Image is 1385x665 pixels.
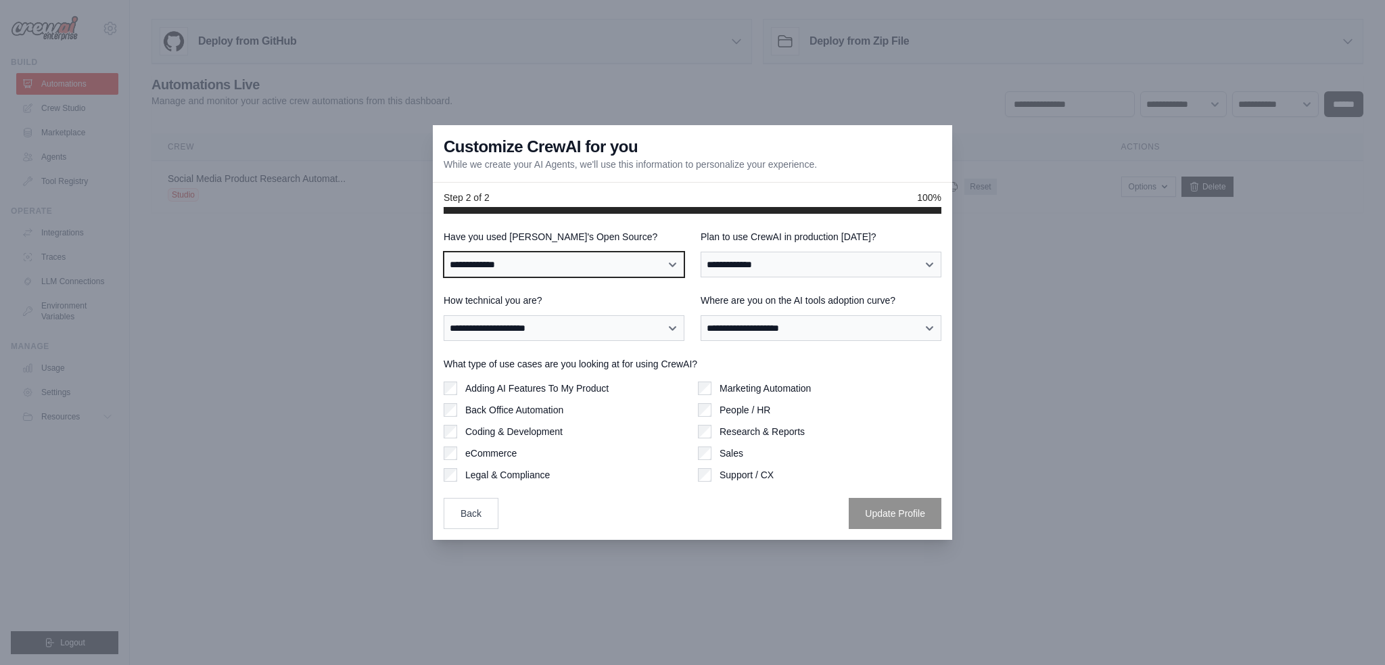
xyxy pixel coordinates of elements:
label: What type of use cases are you looking at for using CrewAI? [444,357,941,371]
label: Legal & Compliance [465,468,550,482]
label: Where are you on the AI tools adoption curve? [701,294,941,307]
label: Adding AI Features To My Product [465,382,609,395]
label: Plan to use CrewAI in production [DATE]? [701,230,941,244]
span: Step 2 of 2 [444,191,490,204]
span: 100% [917,191,941,204]
label: Sales [720,446,743,460]
label: Marketing Automation [720,382,811,395]
label: Research & Reports [720,425,805,438]
button: Update Profile [849,498,941,529]
h3: Customize CrewAI for you [444,136,638,158]
label: Support / CX [720,468,774,482]
label: eCommerce [465,446,517,460]
label: Coding & Development [465,425,563,438]
label: People / HR [720,403,770,417]
p: While we create your AI Agents, we'll use this information to personalize your experience. [444,158,817,171]
label: How technical you are? [444,294,684,307]
button: Back [444,498,498,529]
label: Back Office Automation [465,403,563,417]
label: Have you used [PERSON_NAME]'s Open Source? [444,230,684,244]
